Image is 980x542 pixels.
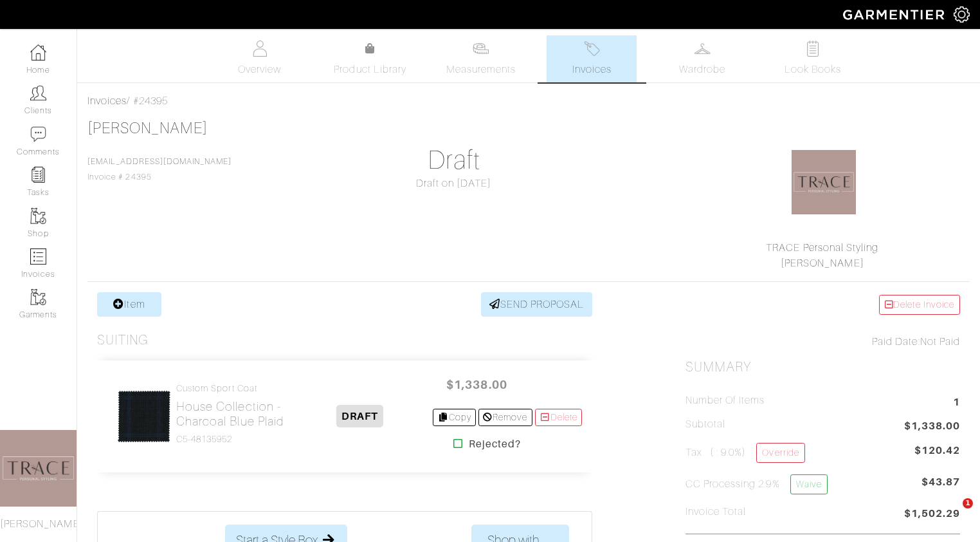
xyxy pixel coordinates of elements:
[685,418,725,431] h5: Subtotal
[176,383,287,445] a: Custom Sport Coat House Collection - Charcoal Blue Plaid C5-48135952
[438,371,515,398] span: $1,338.00
[30,208,46,224] img: garments-icon-b7da505a4dc4fd61783c78ac3ca0ef83fa9d6f193b1c9dc38574b1d14d53ca28.png
[679,62,725,77] span: Wardrobe
[481,292,593,317] a: SEND PROPOSAL
[904,418,960,436] span: $1,338.00
[117,389,171,444] img: k2NunF17MJvsF7gNM5suE9ej
[685,359,960,375] h2: Summary
[756,443,804,463] a: Override
[334,62,406,77] span: Product Library
[176,383,287,394] h4: Custom Sport Coat
[316,176,591,191] div: Draft on [DATE]
[30,44,46,61] img: dashboard-icon-dbcd8f5a0b271acd01030246c82b418ddd0df26cd7fceb0bd07c9910d44c42f6.png
[87,93,970,109] div: / #24395
[473,41,489,57] img: measurements-466bbee1fd09ba9460f595b01e5d73f9e2bff037440d3c8f018324cb6cdf7a4a.svg
[97,292,161,317] a: Item
[963,498,973,509] span: 1
[936,498,967,529] iframe: Intercom live chat
[837,3,954,26] img: garmentier-logo-header-white-b43fb05a5012e4ada735d5af1a66efaba907eab6374d6393d1fbf88cb4ef424d.png
[87,157,231,182] span: Invoice # 24395
[879,295,960,315] a: Delete Invoice
[792,150,856,214] img: 1583817110766.png.png
[176,399,287,429] h2: House Collection - Charcoal Blue Plaid
[805,41,821,57] img: todo-9ac3debb85659649dc8f770b8b6100bb5dab4b48dedcbae339e5042a72dfd3cc.svg
[584,41,600,57] img: orders-27d20c2124de7fd6de4e0e44c1d41de31381a507db9b33961299e4e07d508b8c.svg
[30,248,46,265] img: orders-icon-0abe47150d42831381b5fb84f609e132dff9fe21cb692f30cb5eec754e2cba89.png
[87,157,231,166] a: [EMAIL_ADDRESS][DOMAIN_NAME]
[238,62,281,77] span: Overview
[685,334,960,350] div: Not Paid
[176,434,287,445] h4: C5-48135952
[30,85,46,101] img: clients-icon-6bae9207a08558b7cb47a8932f037763ab4055f8c8b6bfacd5dc20c3e0201464.png
[953,395,960,412] span: 1
[904,506,960,523] span: $1,502.29
[954,6,970,23] img: gear-icon-white-bd11855cb880d31180b6d7d6211b90ccbf57a29d726f0c71d8c61bd08dd39cc2.png
[547,35,637,82] a: Invoices
[572,62,612,77] span: Invoices
[325,41,415,77] a: Product Library
[215,35,305,82] a: Overview
[433,409,476,426] a: Copy
[316,145,591,176] h1: Draft
[87,95,127,107] a: Invoices
[30,126,46,142] img: comment-icon-a0a6a9ef722e966f86d9cbdc48e553b5cf19dbc54f86b18d962a5391bc8f6eb6.png
[921,474,960,500] span: $43.87
[685,395,765,407] h5: Number of Items
[685,443,805,463] h5: Tax ( : 9.0%)
[436,35,527,82] a: Measurements
[685,506,747,518] h5: Invoice Total
[469,436,521,452] strong: Rejected?
[251,41,268,57] img: basicinfo-40fd8af6dae0f16599ec9e87c0ef1c0a1fdea2edbe929e3d69a839185d80c458.svg
[694,41,711,57] img: wardrobe-487a4870c1b7c33e795ec22d11cfc2ed9d08956e64fb3008fe2437562e282088.svg
[685,474,828,494] h5: CC Processing 2.9%
[785,62,842,77] span: Look Books
[766,242,878,254] a: TRACE Personal Styling
[97,332,149,348] h3: Suiting
[872,336,920,348] span: Paid Date:
[478,409,532,426] a: Remove
[768,35,858,82] a: Look Books
[914,443,960,458] span: $120.42
[657,35,747,82] a: Wardrobe
[781,257,864,269] a: [PERSON_NAME]
[87,120,208,136] a: [PERSON_NAME]
[446,62,516,77] span: Measurements
[30,289,46,305] img: garments-icon-b7da505a4dc4fd61783c78ac3ca0ef83fa9d6f193b1c9dc38574b1d14d53ca28.png
[30,167,46,183] img: reminder-icon-8004d30b9f0a5d33ae49ab947aed9ed385cf756f9e5892f1edd6e32f2345188e.png
[336,405,383,427] span: DRAFT
[535,409,583,426] a: Delete
[790,474,828,494] a: Waive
